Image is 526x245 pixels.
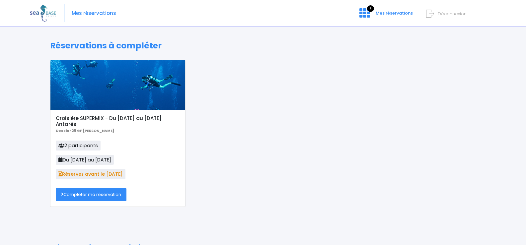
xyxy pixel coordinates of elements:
span: 2 participants [56,141,101,151]
b: Dossier 25 GP [PERSON_NAME] [56,128,114,133]
h1: Réservations à compléter [50,41,476,51]
a: 3 Mes réservations [354,12,417,19]
span: Réservez avant le [DATE] [56,169,125,179]
span: Du [DATE] au [DATE] [56,155,114,165]
span: Déconnexion [438,11,467,17]
h5: Croisière SUPERMIX - Du [DATE] au [DATE] Antarès [56,115,180,127]
span: Mes réservations [376,10,413,16]
a: Compléter ma réservation [56,188,126,201]
span: 3 [367,5,374,12]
